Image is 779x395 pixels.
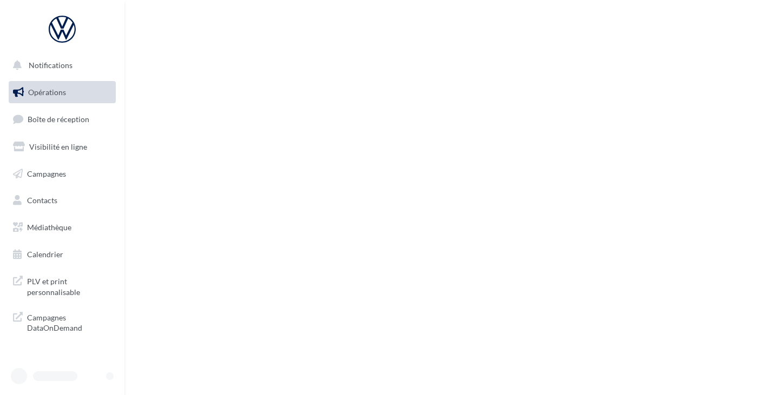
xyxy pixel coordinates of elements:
[28,88,66,97] span: Opérations
[6,306,118,338] a: Campagnes DataOnDemand
[27,196,57,205] span: Contacts
[6,243,118,266] a: Calendrier
[27,169,66,178] span: Campagnes
[6,270,118,302] a: PLV et print personnalisable
[6,163,118,185] a: Campagnes
[29,142,87,151] span: Visibilité en ligne
[6,216,118,239] a: Médiathèque
[27,250,63,259] span: Calendrier
[27,274,111,297] span: PLV et print personnalisable
[6,81,118,104] a: Opérations
[6,54,114,77] button: Notifications
[6,189,118,212] a: Contacts
[29,61,72,70] span: Notifications
[27,310,111,333] span: Campagnes DataOnDemand
[6,136,118,158] a: Visibilité en ligne
[28,115,89,124] span: Boîte de réception
[6,108,118,131] a: Boîte de réception
[27,223,71,232] span: Médiathèque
